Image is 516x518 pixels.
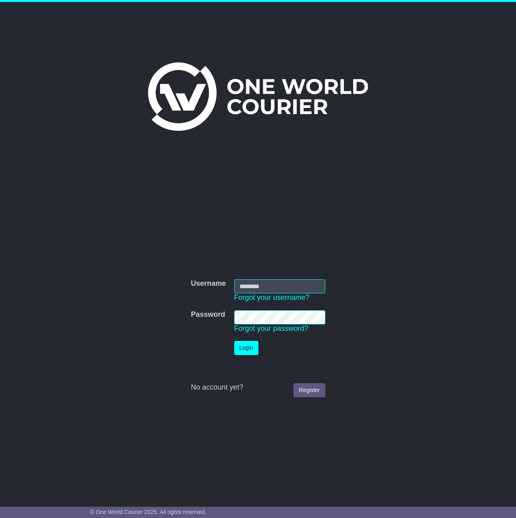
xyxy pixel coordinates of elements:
[293,383,325,397] a: Register
[234,324,308,332] a: Forgot your password?
[90,509,206,515] span: © One World Courier 2025. All rights reserved.
[234,293,310,301] a: Forgot your username?
[148,62,368,131] img: One World
[234,341,258,355] button: Login
[191,310,225,319] label: Password
[191,279,226,288] label: Username
[191,383,325,392] div: No account yet?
